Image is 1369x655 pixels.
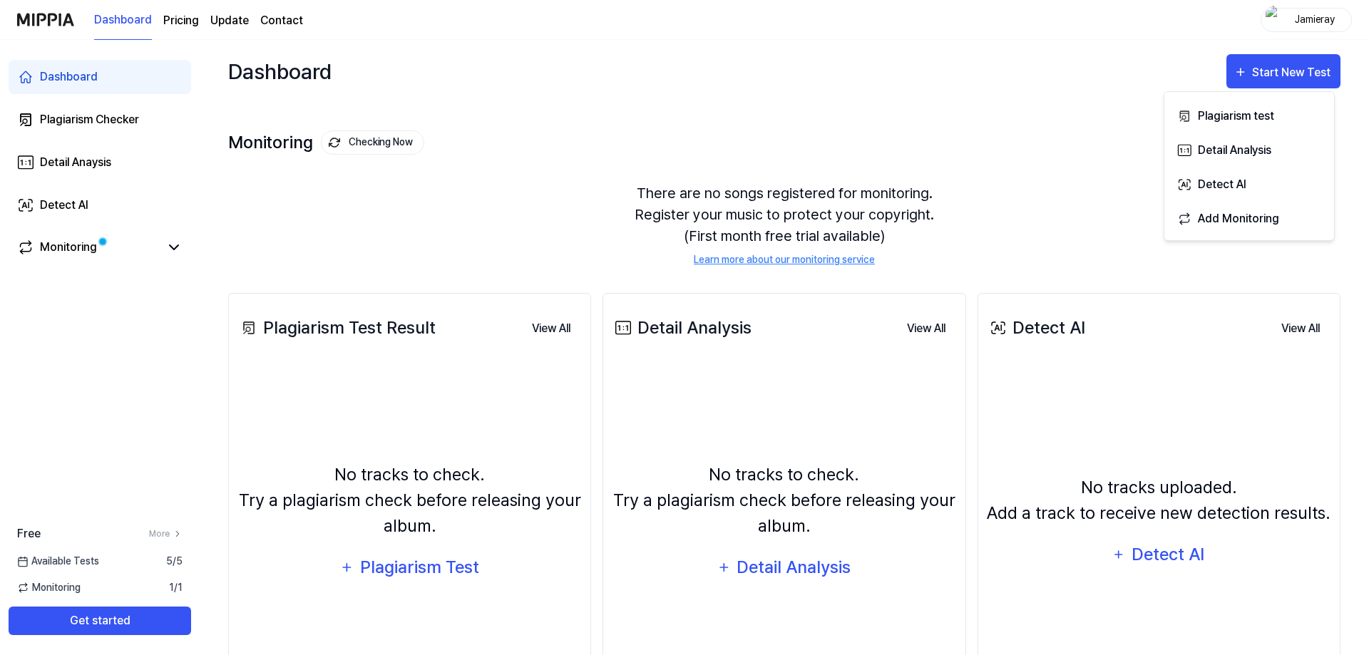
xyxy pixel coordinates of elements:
span: 1 / 1 [169,580,183,595]
button: Checking Now [321,130,424,155]
a: Monitoring [17,239,160,256]
button: Detail Analysis [1170,132,1328,166]
button: View All [896,314,957,343]
img: profile [1266,6,1283,34]
a: Contact [260,12,303,29]
button: Start New Test [1226,54,1340,88]
div: Detail Analysis [736,554,852,581]
div: There are no songs registered for monitoring. Register your music to protect your copyright. (Fir... [228,165,1340,284]
a: Dashboard [9,60,191,94]
div: Monitoring [228,130,424,155]
button: Detail Analysis [708,550,861,584]
span: Available Tests [17,554,99,569]
div: Plagiarism test [1198,107,1322,125]
div: Monitoring [40,239,97,256]
div: Plagiarism Checker [40,111,139,128]
button: profileJamieray [1261,8,1352,32]
button: Detect AI [1103,537,1214,572]
button: Detect AI [1170,166,1328,200]
div: Detail Analysis [612,315,752,341]
button: Plagiarism test [1170,98,1328,132]
a: Pricing [163,12,199,29]
div: No tracks uploaded. Add a track to receive new detection results. [987,475,1330,526]
a: Dashboard [94,1,152,40]
div: No tracks to check. Try a plagiarism check before releasing your album. [612,462,956,539]
button: Add Monitoring [1170,200,1328,234]
button: Get started [9,607,191,635]
button: View All [1270,314,1331,343]
img: monitoring Icon [327,135,342,150]
button: Plagiarism Test [331,550,488,584]
div: Jamieray [1287,11,1343,27]
div: Detail Anaysis [40,154,111,171]
div: Start New Test [1252,63,1333,82]
div: Detail Analysis [1198,141,1322,160]
a: Plagiarism Checker [9,103,191,137]
a: Detail Anaysis [9,145,191,180]
button: View All [521,314,582,343]
div: Dashboard [228,54,332,88]
a: More [149,527,183,540]
span: Free [17,525,41,542]
div: Detect AI [40,197,88,214]
div: Add Monitoring [1198,210,1322,228]
a: Detect AI [9,188,191,222]
span: Monitoring [17,580,81,595]
div: Dashboard [40,68,98,86]
div: Plagiarism Test [359,554,480,581]
a: Update [210,12,249,29]
span: 5 / 5 [166,554,183,569]
div: Detect AI [987,315,1085,341]
div: Plagiarism Test Result [237,315,436,341]
div: Detect AI [1130,541,1206,568]
div: No tracks to check. Try a plagiarism check before releasing your album. [237,462,582,539]
a: Learn more about our monitoring service [694,252,875,267]
div: Detect AI [1198,175,1322,194]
